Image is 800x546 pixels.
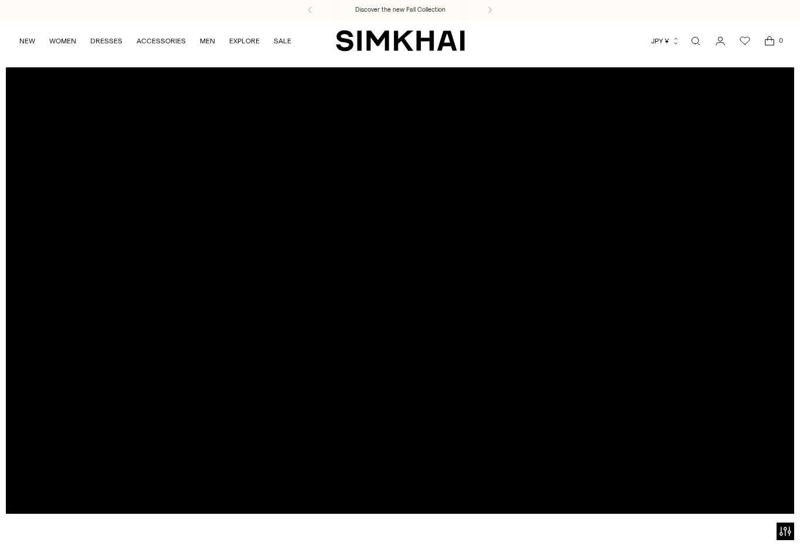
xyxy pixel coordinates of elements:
a: Go to the account page [709,29,732,53]
a: SALE [274,28,291,54]
a: Open cart modal [758,29,781,53]
a: Discover the new Fall Collection [355,5,445,15]
a: DRESSES [90,28,122,54]
a: Wishlist [733,29,757,53]
button: JPY ¥ [651,28,680,54]
a: WOMEN [49,28,76,54]
a: Open search modal [684,29,707,53]
a: SIMKHAI [336,29,465,52]
span: 0 [775,35,786,46]
a: MEN [200,28,215,54]
a: EXPLORE [229,28,260,54]
a: ACCESSORIES [137,28,186,54]
a: NEW [19,28,35,54]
